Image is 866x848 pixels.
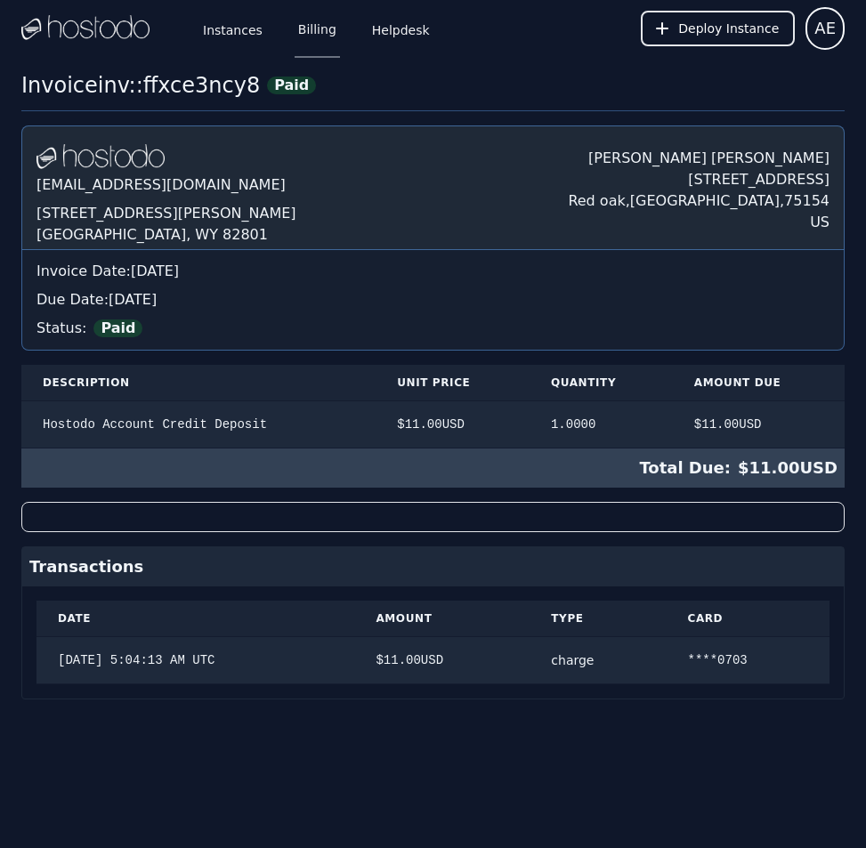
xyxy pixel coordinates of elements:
th: Unit Price [376,365,530,401]
th: Amount [354,601,530,637]
span: Total Due: [639,456,738,481]
div: charge [551,651,644,669]
div: [EMAIL_ADDRESS][DOMAIN_NAME] [36,171,296,203]
th: Description [21,365,376,401]
span: Paid [93,319,142,337]
th: Quantity [530,365,673,401]
div: Transactions [22,547,844,586]
div: Due Date: [DATE] [36,289,830,311]
div: Invoice Date: [DATE] [36,261,830,282]
div: US [568,212,830,233]
img: Logo [36,144,165,171]
th: Card [666,601,830,637]
div: [STREET_ADDRESS] [568,169,830,190]
div: $ 11.00 USD [21,448,845,488]
div: [STREET_ADDRESS][PERSON_NAME] [36,203,296,224]
span: AE [814,16,836,41]
div: Status: [36,311,830,339]
div: [DATE] 5:04:13 AM UTC [58,651,333,669]
span: Deploy Instance [678,20,779,37]
div: Hostodo Account Credit Deposit [43,416,354,433]
div: $ 11.00 USD [397,416,508,433]
img: Logo [21,15,150,42]
div: Red oak , [GEOGRAPHIC_DATA] , 75154 [568,190,830,212]
div: Invoice inv::ffxce3ncy8 [21,71,260,100]
button: User menu [805,7,845,50]
div: [GEOGRAPHIC_DATA], WY 82801 [36,224,296,246]
div: [PERSON_NAME] [PERSON_NAME] [568,141,830,169]
th: Date [36,601,354,637]
div: 1.0000 [551,416,652,433]
div: $ 11.00 USD [376,651,508,669]
div: $ 11.00 USD [694,416,823,433]
th: Amount Due [673,365,845,401]
th: Type [530,601,666,637]
button: Deploy Instance [641,11,795,46]
span: Paid [267,77,316,94]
